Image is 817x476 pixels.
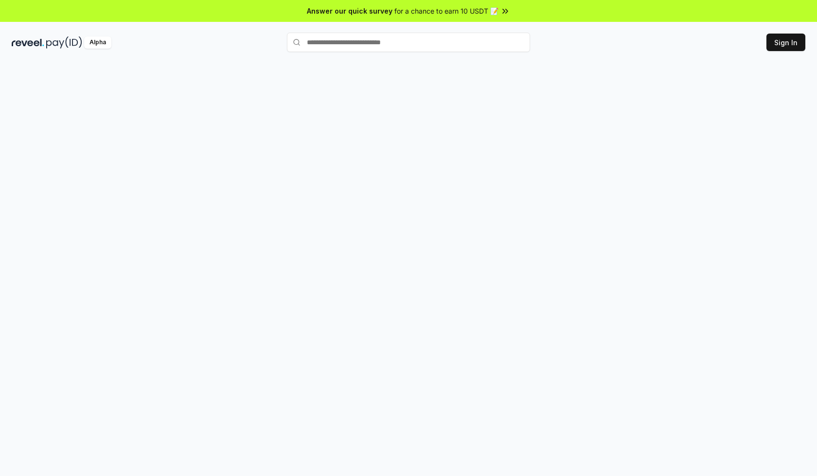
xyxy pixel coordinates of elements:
[766,34,805,51] button: Sign In
[84,36,111,49] div: Alpha
[12,36,44,49] img: reveel_dark
[394,6,498,16] span: for a chance to earn 10 USDT 📝
[46,36,82,49] img: pay_id
[307,6,392,16] span: Answer our quick survey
